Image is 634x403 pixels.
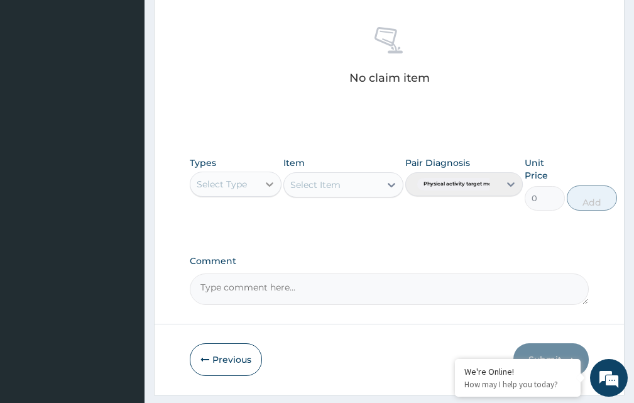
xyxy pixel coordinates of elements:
span: We're online! [73,121,173,248]
button: Submit [513,343,589,376]
p: How may I help you today? [464,379,571,390]
div: We're Online! [464,366,571,377]
div: Chat with us now [65,70,211,87]
label: Unit Price [525,157,564,182]
p: No claim item [349,72,430,84]
label: Comment [190,256,589,267]
button: Add [567,185,617,211]
textarea: Type your message and hit 'Enter' [6,269,239,313]
label: Pair Diagnosis [405,157,470,169]
div: Minimize live chat window [206,6,236,36]
label: Types [190,158,216,168]
img: d_794563401_company_1708531726252_794563401 [23,63,51,94]
button: Previous [190,343,262,376]
label: Item [283,157,305,169]
div: Select Type [197,178,247,190]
